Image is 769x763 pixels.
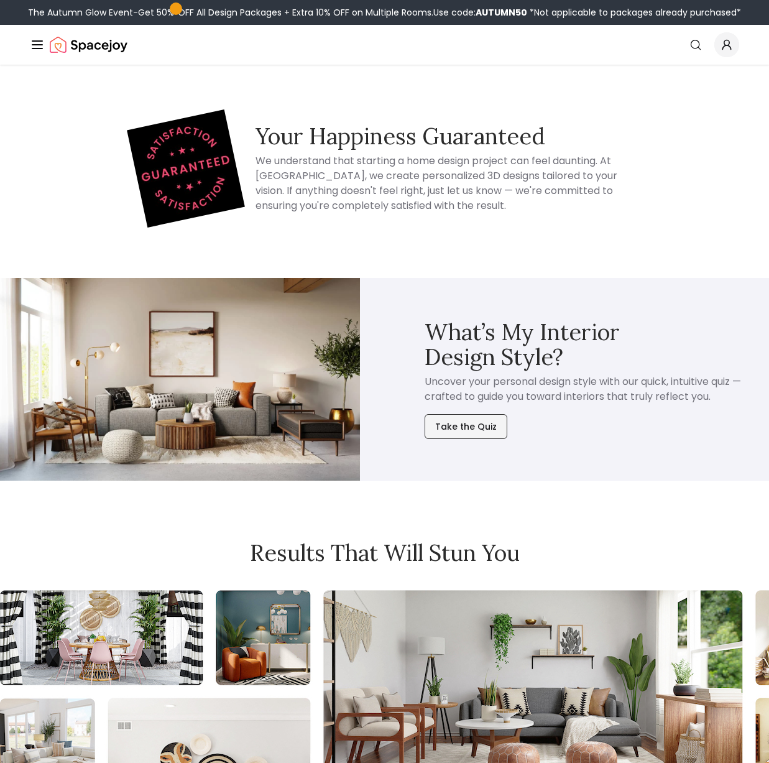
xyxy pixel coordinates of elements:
[28,6,741,19] div: The Autumn Glow Event-Get 50% OFF All Design Packages + Extra 10% OFF on Multiple Rooms.
[256,124,633,149] h3: Your Happiness Guaranteed
[425,374,755,404] p: Uncover your personal design style with our quick, intuitive quiz — crafted to guide you toward i...
[425,404,507,439] a: Take the Quiz
[30,540,739,565] h2: Results that will stun you
[425,320,755,369] h3: What’s My Interior Design Style?
[256,154,633,213] h4: We understand that starting a home design project can feel daunting. At [GEOGRAPHIC_DATA], we cre...
[127,110,245,228] img: Spacejoy logo representing our Happiness Guaranteed promise
[476,6,527,19] b: AUTUMN50
[106,119,663,218] div: Happiness Guarantee Information
[425,414,507,439] button: Take the Quiz
[50,32,127,57] a: Spacejoy
[50,32,127,57] img: Spacejoy Logo
[30,25,739,65] nav: Global
[433,6,527,19] span: Use code:
[527,6,741,19] span: *Not applicable to packages already purchased*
